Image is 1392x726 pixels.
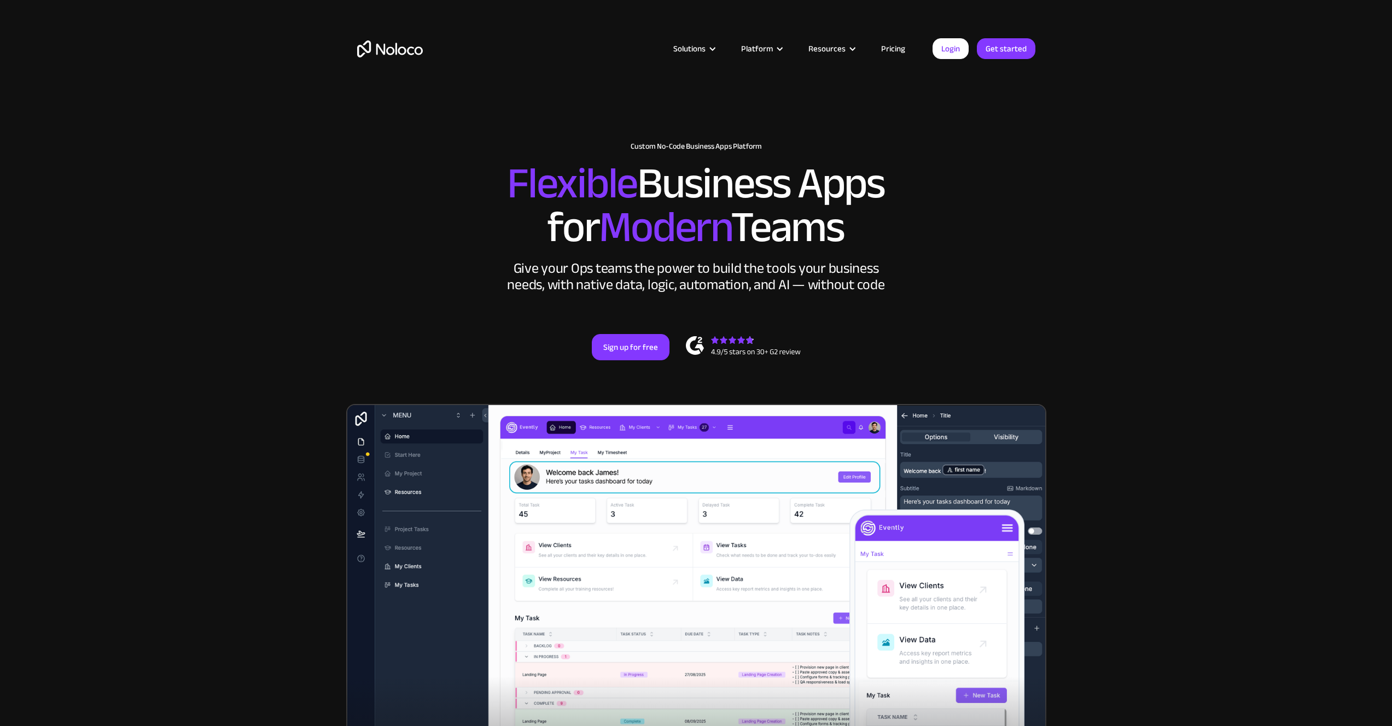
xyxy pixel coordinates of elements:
a: Login [933,38,969,59]
a: Get started [977,38,1035,59]
h2: Business Apps for Teams [357,162,1035,249]
div: Solutions [673,42,706,56]
div: Solutions [660,42,727,56]
div: Resources [808,42,846,56]
div: Platform [741,42,773,56]
a: home [357,40,423,57]
span: Modern [599,186,731,268]
div: Give your Ops teams the power to build the tools your business needs, with native data, logic, au... [505,260,888,293]
a: Sign up for free [592,334,669,360]
span: Flexible [507,143,637,224]
a: Pricing [867,42,919,56]
div: Resources [795,42,867,56]
div: Platform [727,42,795,56]
h1: Custom No-Code Business Apps Platform [357,142,1035,151]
